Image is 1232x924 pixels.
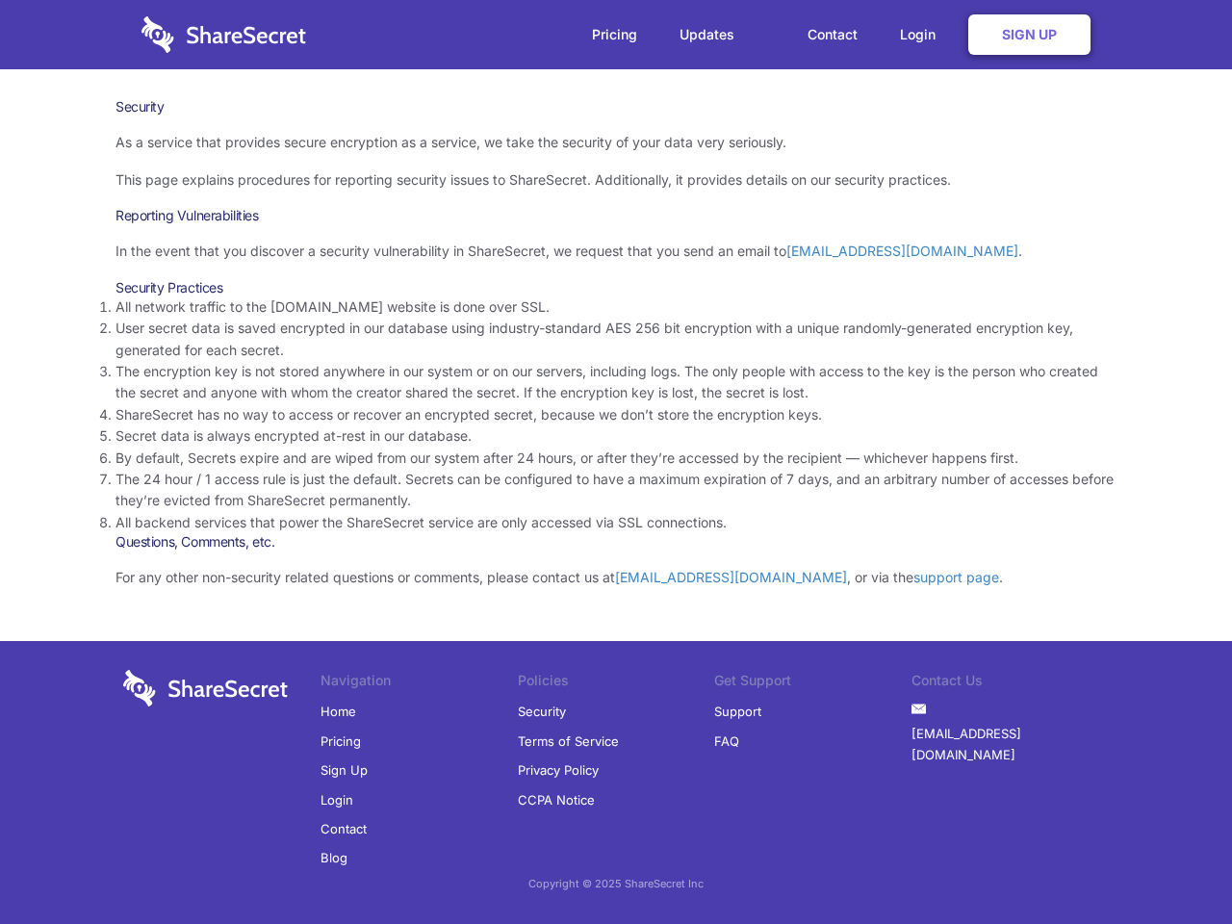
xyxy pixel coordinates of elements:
[911,670,1109,697] li: Contact Us
[788,5,877,64] a: Contact
[518,727,619,756] a: Terms of Service
[115,296,1116,318] li: All network traffic to the [DOMAIN_NAME] website is done over SSL.
[321,814,367,843] a: Contact
[321,843,347,872] a: Blog
[321,756,368,784] a: Sign Up
[115,98,1116,115] h1: Security
[115,361,1116,404] li: The encryption key is not stored anywhere in our system or on our servers, including logs. The on...
[115,469,1116,512] li: The 24 hour / 1 access rule is just the default. Secrets can be configured to have a maximum expi...
[321,697,356,726] a: Home
[615,569,847,585] a: [EMAIL_ADDRESS][DOMAIN_NAME]
[321,785,353,814] a: Login
[115,425,1116,447] li: Secret data is always encrypted at-rest in our database.
[115,533,1116,551] h3: Questions, Comments, etc.
[714,670,911,697] li: Get Support
[911,719,1109,770] a: [EMAIL_ADDRESS][DOMAIN_NAME]
[518,670,715,697] li: Policies
[786,243,1018,259] a: [EMAIL_ADDRESS][DOMAIN_NAME]
[714,727,739,756] a: FAQ
[115,404,1116,425] li: ShareSecret has no way to access or recover an encrypted secret, because we don’t store the encry...
[573,5,656,64] a: Pricing
[115,132,1116,153] p: As a service that provides secure encryption as a service, we take the security of your data very...
[115,207,1116,224] h3: Reporting Vulnerabilities
[518,697,566,726] a: Security
[913,569,999,585] a: support page
[115,567,1116,588] p: For any other non-security related questions or comments, please contact us at , or via the .
[115,512,1116,533] li: All backend services that power the ShareSecret service are only accessed via SSL connections.
[968,14,1091,55] a: Sign Up
[115,448,1116,469] li: By default, Secrets expire and are wiped from our system after 24 hours, or after they’re accesse...
[714,697,761,726] a: Support
[881,5,964,64] a: Login
[115,318,1116,361] li: User secret data is saved encrypted in our database using industry-standard AES 256 bit encryptio...
[115,169,1116,191] p: This page explains procedures for reporting security issues to ShareSecret. Additionally, it prov...
[321,727,361,756] a: Pricing
[141,16,306,53] img: logo-wordmark-white-trans-d4663122ce5f474addd5e946df7df03e33cb6a1c49d2221995e7729f52c070b2.svg
[321,670,518,697] li: Navigation
[115,279,1116,296] h3: Security Practices
[518,785,595,814] a: CCPA Notice
[518,756,599,784] a: Privacy Policy
[123,670,288,706] img: logo-wordmark-white-trans-d4663122ce5f474addd5e946df7df03e33cb6a1c49d2221995e7729f52c070b2.svg
[115,241,1116,262] p: In the event that you discover a security vulnerability in ShareSecret, we request that you send ...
